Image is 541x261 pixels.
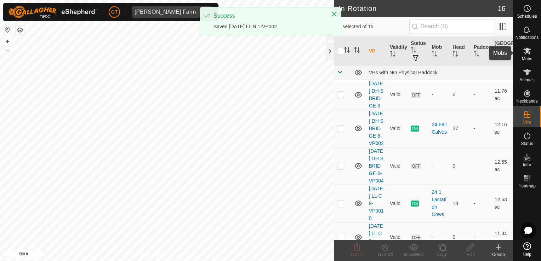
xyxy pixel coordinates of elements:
p-sorticon: Activate to sort [390,52,395,58]
td: 11.76 ac [492,80,513,110]
th: Status [408,37,429,66]
td: - [471,110,492,147]
p-sorticon: Activate to sort [411,48,416,54]
th: Mob [429,37,450,66]
td: Valid [387,80,408,110]
td: 11.34 ac [492,222,513,252]
span: Mobs [522,57,532,61]
button: Reset Map [3,25,12,34]
div: Success [213,12,324,20]
button: Map Layers [16,26,24,34]
td: 0 [450,222,471,252]
th: VP [366,37,387,66]
span: OFF [411,163,421,169]
a: [DATE] LL C 9-VP008 [369,223,384,251]
span: GT [111,8,118,16]
img: Gallagher Logo [8,6,97,18]
span: ON [411,201,419,207]
td: 12.63 ac [492,185,513,222]
td: - [471,185,492,222]
span: OFF [411,234,421,240]
th: Head [450,37,471,66]
div: Show/Hide [399,251,428,258]
span: 0 selected of 16 [338,23,409,30]
span: Infra [523,163,531,167]
p-sorticon: Activate to sort [432,52,437,58]
div: - [432,91,447,98]
span: Notifications [516,35,539,40]
span: 16 [498,3,506,14]
span: OFF [411,92,421,98]
td: 27 [450,110,471,147]
div: Create [484,251,513,258]
th: Validity [387,37,408,66]
span: Heatmap [518,184,536,188]
th: Paddock [471,37,492,66]
div: Edit [456,251,484,258]
div: [PERSON_NAME] Farm [135,9,196,15]
td: Valid [387,185,408,222]
td: Valid [387,110,408,147]
span: Neckbands [516,99,537,103]
div: dropdown trigger [199,6,213,18]
div: - [432,233,447,241]
div: Turn Off [371,251,399,258]
button: Close [329,9,339,19]
span: Status [521,141,533,146]
td: 12.16 ac [492,110,513,147]
td: 0 [450,147,471,185]
a: [DATE] LL C 9-VP0010 [369,186,384,221]
td: - [471,80,492,110]
td: Valid [387,147,408,185]
a: [DATE] DH S BRIDGE 6-VP002 [369,111,384,146]
span: Delete [351,252,363,257]
p-sorticon: Activate to sort [474,52,479,58]
button: – [3,46,12,55]
span: ON [411,126,419,132]
p-sorticon: Activate to sort [344,48,350,54]
p-sorticon: Activate to sort [495,56,500,61]
td: - [471,222,492,252]
p-sorticon: Activate to sort [452,52,458,58]
a: [DATE] DH S BRIDGE 6-VP004 [369,148,384,184]
span: Help [523,252,531,256]
span: Schedules [517,14,537,18]
a: [DATE] DH S BRIDGE 6 [369,81,383,109]
th: [GEOGRAPHIC_DATA] Area [492,37,513,66]
a: Help [513,239,541,259]
button: + [3,37,12,46]
div: 24 1 Lactation Cows [432,188,447,218]
input: Search (S) [409,19,495,34]
div: Saved [DATE] LL N 1-VP002 [213,23,324,30]
div: - [432,162,447,170]
a: Privacy Policy [139,252,166,258]
div: VPs with NO Physical Paddock [369,70,510,75]
div: Copy [428,251,456,258]
a: Contact Us [174,252,195,258]
h2: In Rotation [338,4,498,13]
td: 18 [450,185,471,222]
span: Animals [519,78,535,82]
span: VPs [523,120,531,124]
td: - [471,147,492,185]
div: 24 Fall Calves [432,121,447,136]
td: 12.55 ac [492,147,513,185]
p-sorticon: Activate to sort [354,48,360,54]
span: Thoren Farm [132,6,199,18]
td: Valid [387,222,408,252]
td: 0 [450,80,471,110]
